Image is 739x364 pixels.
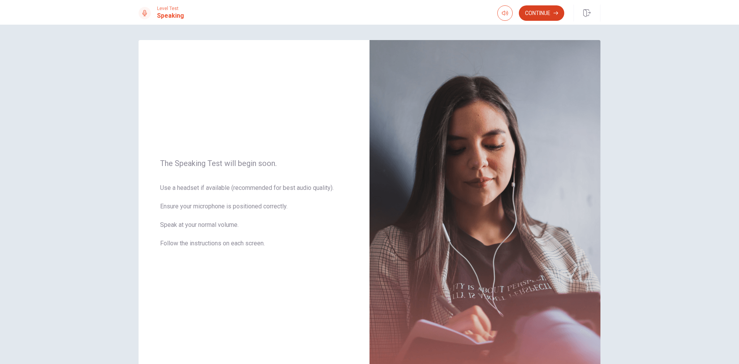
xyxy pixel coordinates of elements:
[160,183,348,257] span: Use a headset if available (recommended for best audio quality). Ensure your microphone is positi...
[519,5,564,21] button: Continue
[157,11,184,20] h1: Speaking
[160,159,348,168] span: The Speaking Test will begin soon.
[157,6,184,11] span: Level Test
